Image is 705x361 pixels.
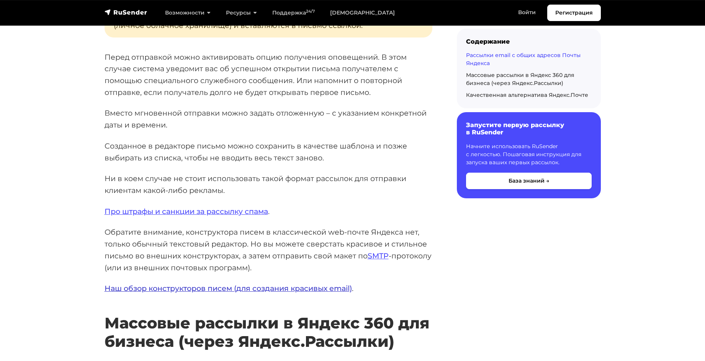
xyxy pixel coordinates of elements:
[218,5,265,21] a: Ресурсы
[510,5,543,20] a: Войти
[105,173,432,196] p: Ни в коем случае не стоит использовать такой формат рассылок для отправки клиентам какой-либо рек...
[105,107,432,131] p: Вместо мгновенной отправки можно задать отложенную – с указанием конкретной даты и времени.
[105,140,432,163] p: Созданное в редакторе письмо можно сохранить в качестве шаблона и позже выбирать из списка, чтобы...
[105,206,432,217] p: .
[466,38,592,45] div: Содержание
[547,5,601,21] a: Регистрация
[105,51,432,98] p: Перед отправкой можно активировать опцию получения оповещений. В этом случае система уведомит вас...
[265,5,322,21] a: Поддержка24/7
[466,173,592,189] button: База знаний →
[105,284,352,293] a: Наш обзор конструкторов писем (для создания красивых email)
[105,283,432,294] p: .
[466,91,588,98] a: Качественная альтернатива Яндекс.Почте
[466,121,592,136] h6: Запустите первую рассылку в RuSender
[466,72,574,87] a: Массовые рассылки в Яндекс 360 для бизнеса (через Яндекс.Рассылки)
[466,52,581,67] a: Рассылки email с общих адресов Почты Яндекса
[322,5,402,21] a: [DEMOGRAPHIC_DATA]
[105,207,268,216] a: Про штрафы и санкции за рассылку спама
[368,251,389,260] a: SMTP
[105,291,432,351] h2: Массовые рассылки в Яндекс 360 для бизнеса (через Яндекс.Рассылки)
[105,226,432,273] p: Обратите внимание, конструктора писем в классической web-почте Яндекса нет, только обычный тексто...
[466,142,592,167] p: Начните использовать RuSender с легкостью. Пошаговая инструкция для запуска ваших первых рассылок.
[105,8,147,16] img: RuSender
[306,9,315,14] sup: 24/7
[157,5,218,21] a: Возможности
[457,112,601,198] a: Запустите первую рассылку в RuSender Начните использовать RuSender с легкостью. Пошаговая инструк...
